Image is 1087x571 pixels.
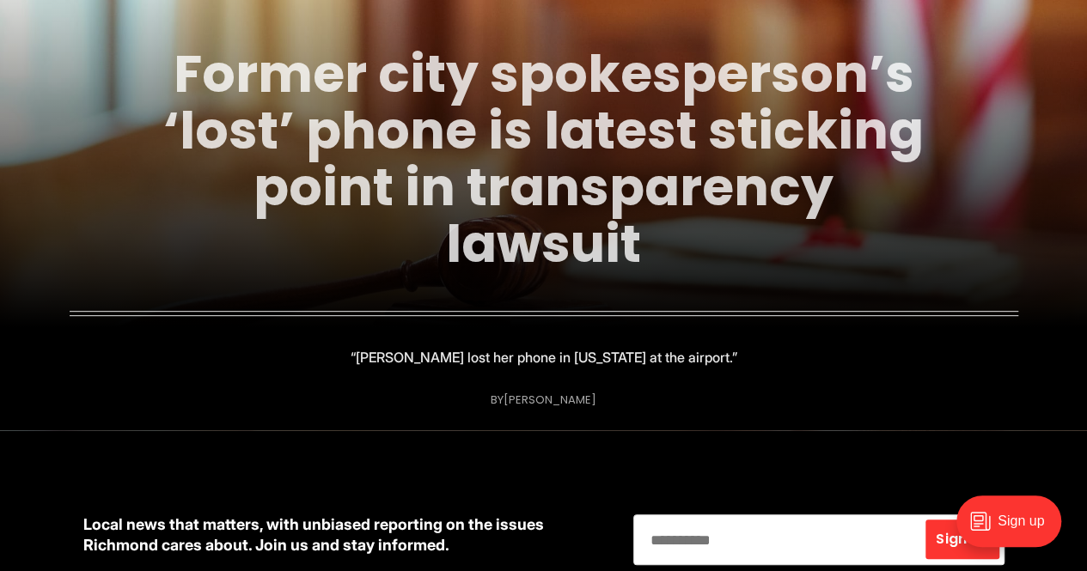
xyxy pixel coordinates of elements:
div: By [491,393,596,406]
a: [PERSON_NAME] [504,392,596,408]
p: “[PERSON_NAME] lost her phone in [US_STATE] at the airport.” [351,345,737,369]
a: Former city spokesperson’s ‘lost’ phone is latest sticking point in transparency lawsuit [163,38,924,280]
button: Sign up [925,519,998,559]
iframe: portal-trigger [942,487,1087,571]
p: Local news that matters, with unbiased reporting on the issues Richmond cares about. Join us and ... [83,514,606,556]
span: Sign up [936,532,988,546]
